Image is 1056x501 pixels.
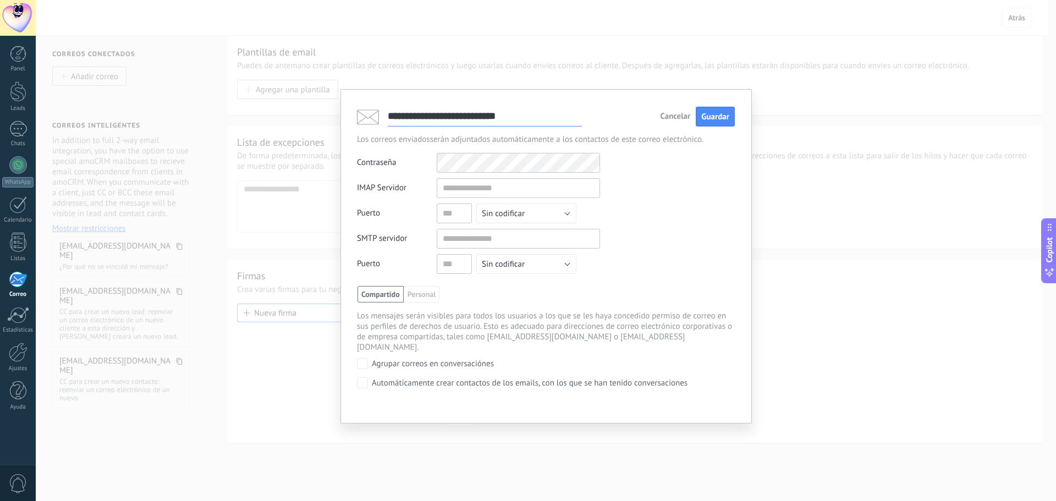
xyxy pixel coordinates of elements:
[696,107,735,127] button: Guardar
[357,311,735,353] div: Los mensajes serán visibles para todos los usuarios a los que se les haya concedido permiso de co...
[2,404,34,411] div: Ayuda
[372,378,687,388] div: Automáticamente crear contactos de los emails, con los que se han tenido conversaciones
[2,140,34,147] div: Chats
[404,286,440,302] span: Personal
[357,254,437,274] div: Puerto
[2,105,34,112] div: Leads
[476,203,576,223] button: Sin codificar
[2,255,34,262] div: Listas
[357,134,735,145] div: Los correos enviados serán adjuntados automáticamente a los contactos de este correo electrónico.
[482,208,525,219] span: Sin codificar
[701,112,729,122] span: Guardar
[358,286,404,302] span: Compartido
[1044,237,1055,262] span: Copilot
[2,291,34,298] div: Correo
[357,153,437,173] div: Contraseña
[2,217,34,224] div: Calendario
[2,177,34,188] div: WhatsApp
[476,254,576,274] button: Sin codificar
[660,113,690,120] button: Cancelar
[2,65,34,73] div: Panel
[2,327,34,334] div: Estadísticas
[357,229,437,249] div: SMTP servidor
[357,178,437,198] div: IMAP Servidor
[2,365,34,372] div: Ajustes
[357,203,437,223] div: Puerto
[482,259,525,269] span: Sin codificar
